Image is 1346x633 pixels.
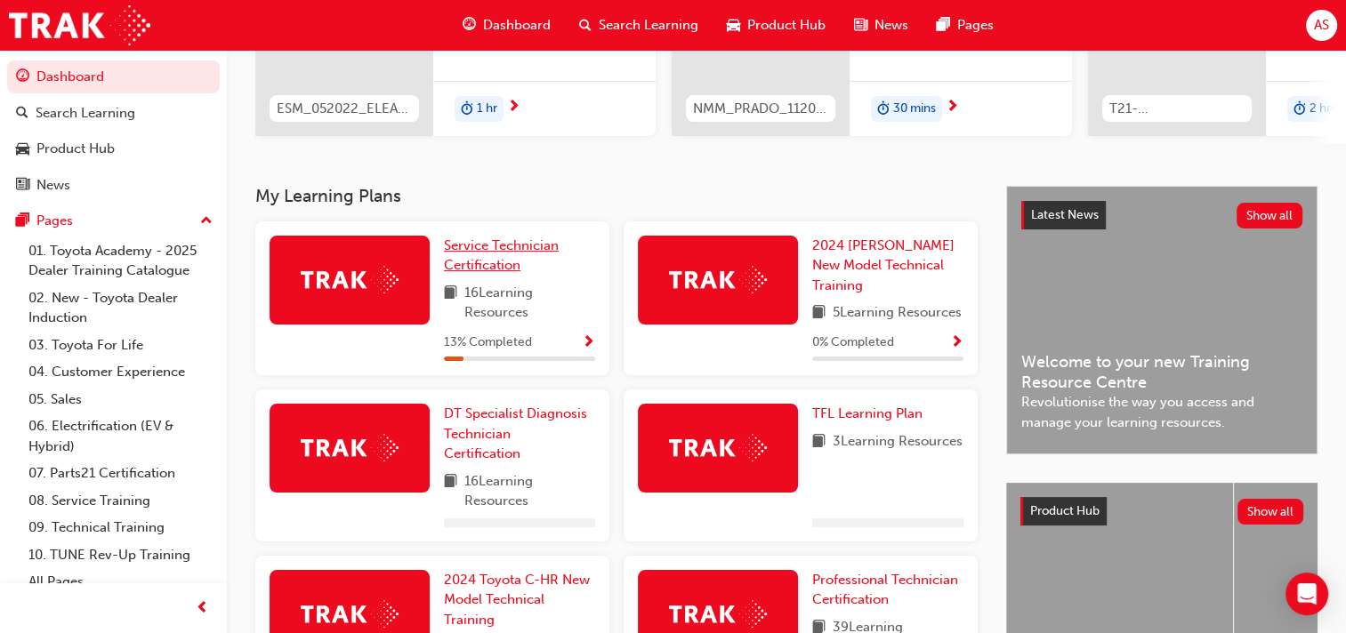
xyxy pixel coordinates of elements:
button: DashboardSearch LearningProduct HubNews [7,57,220,204]
a: 06. Electrification (EV & Hybrid) [21,413,220,460]
button: Show all [1237,499,1304,525]
a: DT Specialist Diagnosis Technician Certification [444,404,595,464]
span: book-icon [444,283,457,323]
span: duration-icon [1294,98,1306,121]
span: next-icon [946,100,959,116]
span: 3 Learning Resources [833,431,963,453]
span: Search Learning [599,15,698,36]
img: Trak [669,434,767,461]
a: 09. Technical Training [21,514,220,541]
a: Dashboard [7,60,220,93]
span: car-icon [727,14,740,36]
span: duration-icon [461,98,473,121]
span: 2024 [PERSON_NAME] New Model Technical Training [812,237,955,293]
a: 03. Toyota For Life [21,332,220,359]
a: 08. Service Training [21,487,220,515]
a: Service Technician Certification [444,236,595,276]
span: 16 Learning Resources [464,283,595,323]
a: 04. Customer Experience [21,358,220,386]
a: Product Hub [7,132,220,165]
a: 2024 Toyota C-HR New Model Technical Training [444,570,595,630]
span: news-icon [854,14,867,36]
button: Show all [1237,203,1303,228]
img: Trak [669,266,767,293]
span: book-icon [812,431,826,453]
a: 07. Parts21 Certification [21,460,220,487]
div: Product Hub [36,139,115,159]
span: guage-icon [463,14,476,36]
a: 01. Toyota Academy - 2025 Dealer Training Catalogue [21,237,220,284]
span: T21-FOD_HVIS_PREREQ [1109,99,1245,119]
img: Trak [301,434,399,461]
span: up-icon [200,210,213,233]
span: TFL Learning Plan [812,405,923,421]
div: Pages [36,211,73,231]
button: Pages [7,204,220,237]
span: Revolutionise the way you access and manage your learning resources. [1021,392,1302,432]
span: book-icon [812,302,826,325]
span: Dashboard [483,15,551,36]
span: book-icon [444,471,457,511]
a: Professional Technician Certification [812,570,963,610]
button: Show Progress [950,332,963,354]
span: Professional Technician Certification [812,572,958,608]
a: guage-iconDashboard [448,7,565,44]
span: DT Specialist Diagnosis Technician Certification [444,405,587,461]
span: Latest News [1031,207,1099,222]
a: car-iconProduct Hub [713,7,840,44]
a: News [7,169,220,202]
img: Trak [301,266,399,293]
span: prev-icon [196,597,209,620]
div: Search Learning [36,103,135,124]
span: duration-icon [877,98,890,121]
a: search-iconSearch Learning [565,7,713,44]
span: 1 hr [477,99,497,119]
button: AS [1306,10,1337,41]
span: guage-icon [16,69,29,85]
span: ESM_052022_ELEARN [277,99,412,119]
span: Welcome to your new Training Resource Centre [1021,352,1302,392]
a: Latest NewsShow allWelcome to your new Training Resource CentreRevolutionise the way you access a... [1006,186,1318,454]
span: Product Hub [1030,503,1100,518]
a: TFL Learning Plan [812,404,930,424]
img: Trak [9,5,150,45]
span: AS [1314,15,1329,36]
img: Trak [669,600,767,628]
a: news-iconNews [840,7,923,44]
span: 16 Learning Resources [464,471,595,511]
span: Product Hub [747,15,826,36]
span: next-icon [507,100,520,116]
a: pages-iconPages [923,7,1008,44]
a: All Pages [21,568,220,596]
a: Latest NewsShow all [1021,201,1302,229]
a: 10. TUNE Rev-Up Training [21,541,220,569]
img: Trak [301,600,399,628]
span: 5 Learning Resources [833,302,962,325]
span: search-icon [579,14,592,36]
span: pages-icon [937,14,950,36]
span: Show Progress [950,335,963,351]
span: pages-icon [16,213,29,229]
span: search-icon [16,106,28,122]
span: 13 % Completed [444,333,532,353]
a: 2024 [PERSON_NAME] New Model Technical Training [812,236,963,296]
span: Service Technician Certification [444,237,559,274]
a: Product HubShow all [1020,497,1303,525]
span: 2 hrs [1310,99,1336,119]
span: 0 % Completed [812,333,894,353]
span: car-icon [16,141,29,157]
span: News [874,15,908,36]
span: 30 mins [893,99,936,119]
button: Show Progress [582,332,595,354]
a: Search Learning [7,97,220,130]
span: 2024 Toyota C-HR New Model Technical Training [444,572,590,628]
h3: My Learning Plans [255,186,978,206]
div: Open Intercom Messenger [1286,573,1328,615]
span: Pages [957,15,994,36]
span: Show Progress [582,335,595,351]
a: 05. Sales [21,386,220,413]
span: NMM_PRADO_112024_MODULE_1 [693,99,828,119]
span: news-icon [16,178,29,194]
